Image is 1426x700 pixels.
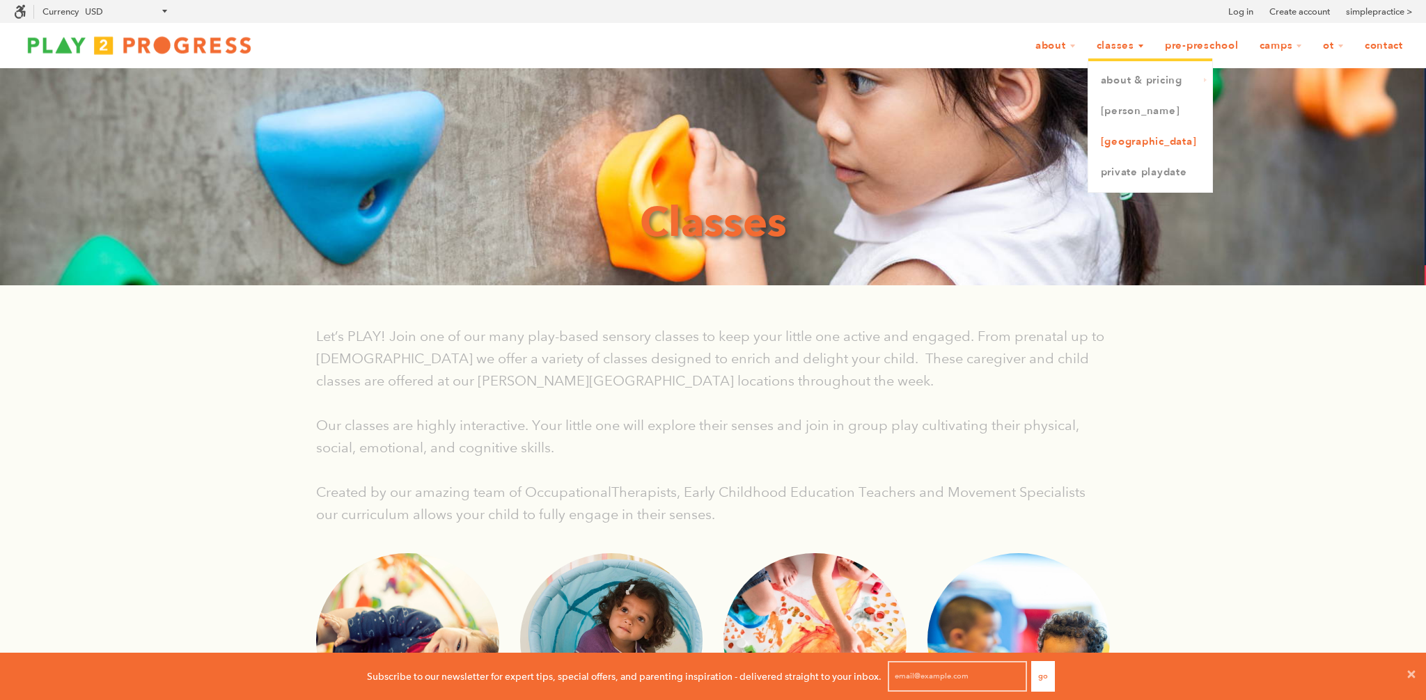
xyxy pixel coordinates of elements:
[1088,127,1212,157] a: [GEOGRAPHIC_DATA]
[1314,33,1353,59] a: OT
[888,661,1027,692] input: email@example.com
[367,669,882,684] p: Subscribe to our newsletter for expert tips, special offers, and parenting inspiration - delivere...
[316,414,1110,459] p: Our classes are highly interactive. Your little one will explore their senses and join in group p...
[1251,33,1312,59] a: Camps
[1088,96,1212,127] a: [PERSON_NAME]
[1088,33,1153,59] a: Classes
[1346,5,1412,19] a: simplepractice >
[1031,661,1055,692] button: Go
[1228,5,1253,19] a: Log in
[14,31,265,59] img: Play2Progress logo
[1156,33,1248,59] a: Pre-Preschool
[1026,33,1085,59] a: About
[1088,65,1212,96] a: About & Pricing
[316,325,1110,392] p: Let’s PLAY! Join one of our many play-based sensory classes to keep your little one active and en...
[1088,157,1212,188] a: Private Playdate
[316,481,1110,525] p: Created by our amazing team of OccupationalTherapists, Early Childhood Education Teachers and Mov...
[1356,33,1412,59] a: Contact
[42,6,79,17] label: Currency
[1269,5,1330,19] a: Create account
